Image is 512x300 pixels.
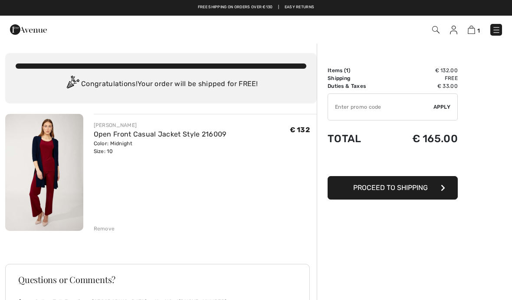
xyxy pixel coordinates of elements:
a: 1ère Avenue [10,25,47,33]
td: € 132.00 [387,67,458,74]
div: Color: Midnight Size: 10 [94,140,226,155]
span: Apply [433,103,451,111]
iframe: PayPal [328,153,458,173]
img: Search [432,26,440,33]
td: Total [328,124,387,153]
img: 1ère Avenue [10,21,47,38]
td: Duties & Taxes [328,82,387,90]
td: € 165.00 [387,124,458,153]
div: [PERSON_NAME] [94,121,226,129]
h3: Questions or Comments? [18,275,297,284]
div: Remove [94,225,115,233]
span: 1 [346,67,348,73]
span: 1 [477,27,480,34]
a: Open Front Casual Jacket Style 216009 [94,130,226,138]
img: My Info [450,26,457,34]
td: € 33.00 [387,82,458,90]
img: Open Front Casual Jacket Style 216009 [5,114,83,231]
span: € 132 [290,126,310,134]
a: 1 [468,24,480,35]
div: Congratulations! Your order will be shipped for FREE! [16,76,306,93]
img: Shopping Bag [468,26,475,34]
td: Items ( ) [328,67,387,74]
td: Free [387,74,458,82]
button: Proceed to Shipping [328,176,458,200]
a: Free shipping on orders over €130 [198,4,273,10]
input: Promo code [328,94,433,120]
td: Shipping [328,74,387,82]
img: Menu [492,26,501,34]
a: Easy Returns [285,4,315,10]
img: Congratulation2.svg [64,76,81,93]
span: | [278,4,279,10]
span: Proceed to Shipping [353,183,428,192]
